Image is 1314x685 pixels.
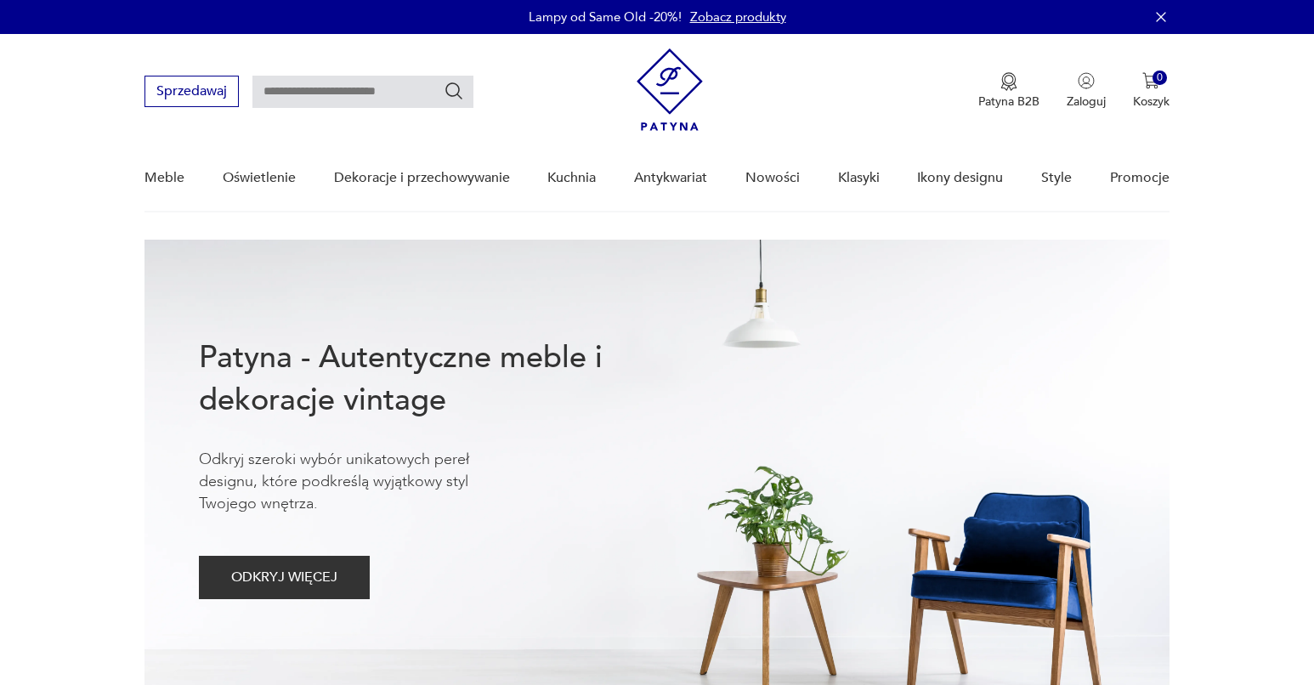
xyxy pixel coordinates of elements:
[1110,145,1170,211] a: Promocje
[199,556,370,599] button: ODKRYJ WIĘCEJ
[1078,72,1095,89] img: Ikonka użytkownika
[547,145,596,211] a: Kuchnia
[1067,93,1106,110] p: Zaloguj
[144,145,184,211] a: Meble
[690,8,786,25] a: Zobacz produkty
[1142,72,1159,89] img: Ikona koszyka
[1000,72,1017,91] img: Ikona medalu
[334,145,510,211] a: Dekoracje i przechowywanie
[838,145,880,211] a: Klasyki
[223,145,296,211] a: Oświetlenie
[637,48,703,131] img: Patyna - sklep z meblami i dekoracjami vintage
[1133,93,1170,110] p: Koszyk
[1041,145,1072,211] a: Style
[1067,72,1106,110] button: Zaloguj
[978,72,1039,110] button: Patyna B2B
[529,8,682,25] p: Lampy od Same Old -20%!
[745,145,800,211] a: Nowości
[634,145,707,211] a: Antykwariat
[1153,71,1167,85] div: 0
[444,81,464,101] button: Szukaj
[978,72,1039,110] a: Ikona medaluPatyna B2B
[978,93,1039,110] p: Patyna B2B
[199,573,370,585] a: ODKRYJ WIĘCEJ
[199,337,658,422] h1: Patyna - Autentyczne meble i dekoracje vintage
[1133,72,1170,110] button: 0Koszyk
[917,145,1003,211] a: Ikony designu
[144,76,239,107] button: Sprzedawaj
[199,449,522,515] p: Odkryj szeroki wybór unikatowych pereł designu, które podkreślą wyjątkowy styl Twojego wnętrza.
[144,87,239,99] a: Sprzedawaj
